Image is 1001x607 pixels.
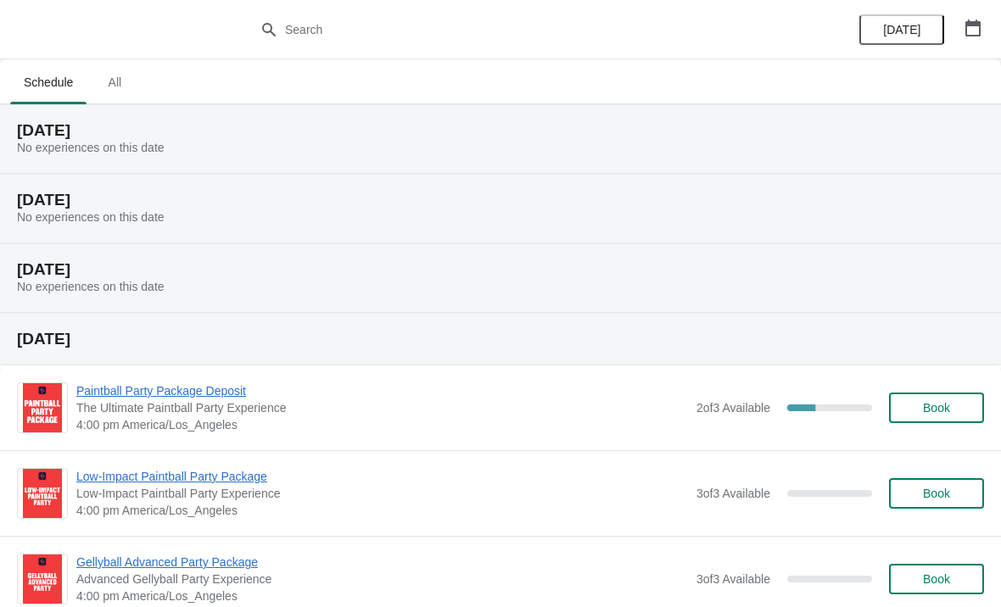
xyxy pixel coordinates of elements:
h2: [DATE] [17,331,984,348]
span: No experiences on this date [17,210,165,224]
input: Search [284,14,751,45]
h2: [DATE] [17,122,984,139]
img: Gellyball Advanced Party Package | Advanced Gellyball Party Experience | 4:00 pm America/Los_Angeles [23,554,62,604]
span: Book [923,572,950,586]
span: Schedule [10,67,87,97]
span: 3 of 3 Available [696,572,770,586]
button: Book [889,478,984,509]
span: Paintball Party Package Deposit [76,382,688,399]
span: 4:00 pm America/Los_Angeles [76,588,688,604]
button: Book [889,393,984,423]
h2: [DATE] [17,192,984,209]
span: Book [923,401,950,415]
span: No experiences on this date [17,280,165,293]
span: Gellyball Advanced Party Package [76,554,688,571]
button: Book [889,564,984,594]
img: Paintball Party Package Deposit | The Ultimate Paintball Party Experience | 4:00 pm America/Los_A... [23,383,62,432]
span: Advanced Gellyball Party Experience [76,571,688,588]
span: No experiences on this date [17,141,165,154]
span: 2 of 3 Available [696,401,770,415]
span: 4:00 pm America/Los_Angeles [76,416,688,433]
span: [DATE] [883,23,920,36]
span: Low-Impact Paintball Party Package [76,468,688,485]
h2: [DATE] [17,261,984,278]
span: Low-Impact Paintball Party Experience [76,485,688,502]
span: All [93,67,136,97]
img: Low-Impact Paintball Party Package | Low-Impact Paintball Party Experience | 4:00 pm America/Los_... [23,469,62,518]
span: 3 of 3 Available [696,487,770,500]
button: [DATE] [859,14,944,45]
span: Book [923,487,950,500]
span: The Ultimate Paintball Party Experience [76,399,688,416]
span: 4:00 pm America/Los_Angeles [76,502,688,519]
